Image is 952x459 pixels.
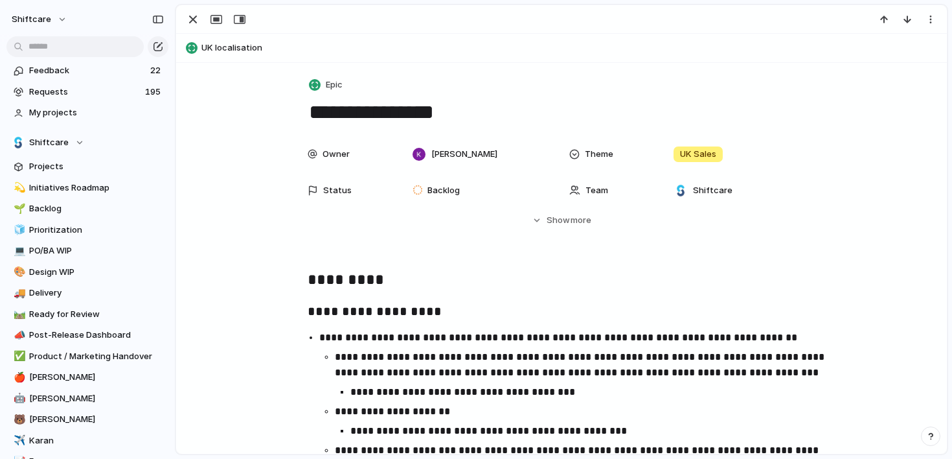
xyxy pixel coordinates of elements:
[29,308,164,321] span: Ready for Review
[12,329,25,342] button: 📣
[6,389,168,408] a: 🤖[PERSON_NAME]
[14,349,23,364] div: ✅
[182,38,941,58] button: UK localisation
[12,350,25,363] button: ✅
[29,136,69,149] span: Shiftcare
[6,199,168,218] a: 🌱Backlog
[323,148,350,161] span: Owner
[145,86,163,99] span: 195
[6,178,168,198] a: 💫Initiatives Roadmap
[29,434,164,447] span: Karan
[29,244,164,257] span: PO/BA WIP
[29,202,164,215] span: Backlog
[585,148,613,161] span: Theme
[29,86,141,99] span: Requests
[12,413,25,426] button: 🐻
[14,370,23,385] div: 🍎
[6,133,168,152] button: Shiftcare
[14,433,23,448] div: ✈️
[308,209,815,232] button: Showmore
[14,265,23,279] div: 🎨
[6,9,74,30] button: shiftcare
[12,13,51,26] span: shiftcare
[6,241,168,261] a: 💻PO/BA WIP
[14,222,23,237] div: 🧊
[6,410,168,429] a: 🐻[PERSON_NAME]
[29,106,164,119] span: My projects
[6,263,168,282] a: 🎨Design WIP
[29,287,164,300] span: Delivery
[14,244,23,259] div: 💻
[6,82,168,102] a: Requests195
[12,392,25,405] button: 🤖
[150,64,163,77] span: 22
[12,244,25,257] button: 💻
[14,412,23,427] div: 🐻
[29,413,164,426] span: [PERSON_NAME]
[547,214,570,227] span: Show
[6,368,168,387] a: 🍎[PERSON_NAME]
[6,220,168,240] a: 🧊Prioritization
[14,202,23,217] div: 🌱
[6,347,168,366] a: ✅Product / Marketing Handover
[12,308,25,321] button: 🛤️
[29,392,164,405] span: [PERSON_NAME]
[29,64,146,77] span: Feedback
[427,184,460,197] span: Backlog
[6,325,168,345] a: 📣Post-Release Dashboard
[12,202,25,215] button: 🌱
[29,266,164,279] span: Design WIP
[14,328,23,343] div: 📣
[6,431,168,451] a: ✈️Karan
[6,283,168,303] a: 🚚Delivery
[12,287,25,300] button: 🚚
[12,266,25,279] button: 🎨
[680,148,716,161] span: UK Sales
[201,41,941,54] span: UK localisation
[14,391,23,406] div: 🤖
[585,184,608,197] span: Team
[29,329,164,342] span: Post-Release Dashboard
[6,305,168,324] a: 🛤️Ready for Review
[29,224,164,237] span: Prioritization
[306,76,346,95] button: Epic
[571,214,591,227] span: more
[14,286,23,301] div: 🚚
[29,350,164,363] span: Product / Marketing Handover
[323,184,352,197] span: Status
[326,78,343,91] span: Epic
[12,182,25,194] button: 💫
[6,61,168,80] a: Feedback22
[12,224,25,237] button: 🧊
[12,434,25,447] button: ✈️
[14,180,23,195] div: 💫
[12,371,25,384] button: 🍎
[693,184,732,197] span: Shiftcare
[6,157,168,176] a: Projects
[6,103,168,123] a: My projects
[431,148,497,161] span: [PERSON_NAME]
[29,160,164,173] span: Projects
[29,371,164,384] span: [PERSON_NAME]
[29,182,164,194] span: Initiatives Roadmap
[14,307,23,322] div: 🛤️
